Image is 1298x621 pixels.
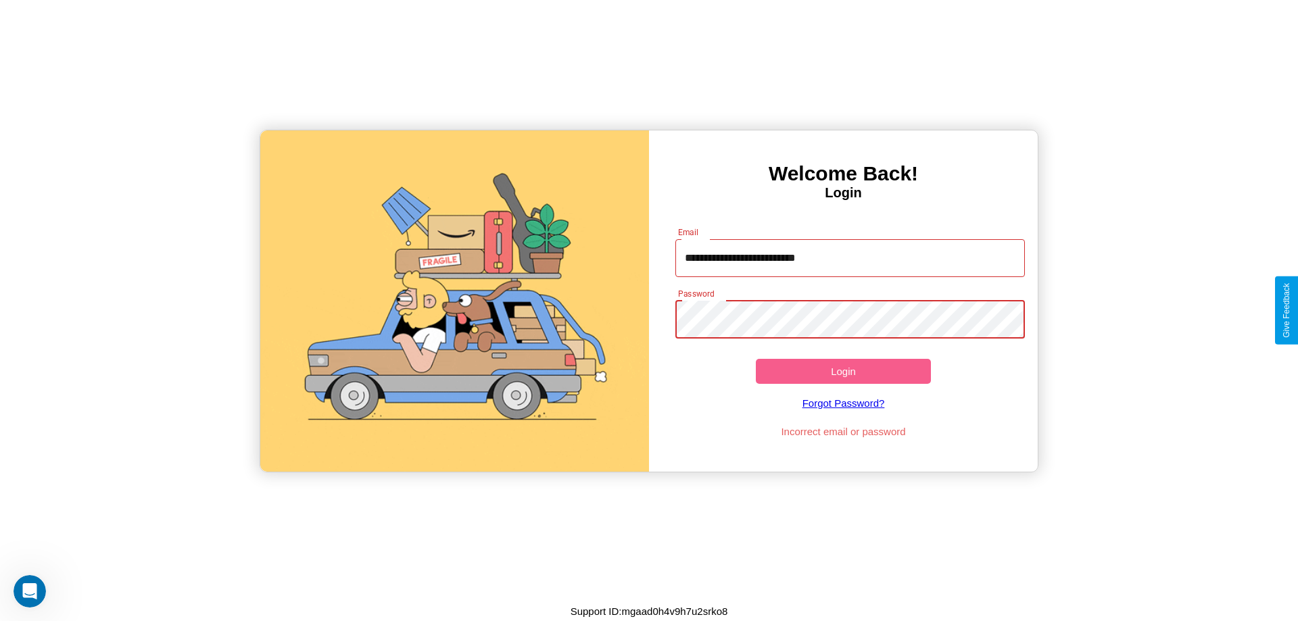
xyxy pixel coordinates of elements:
[14,575,46,607] iframe: Intercom live chat
[756,359,931,384] button: Login
[649,162,1038,185] h3: Welcome Back!
[260,130,649,472] img: gif
[678,226,699,238] label: Email
[678,288,714,299] label: Password
[649,185,1038,201] h4: Login
[669,384,1019,422] a: Forgot Password?
[669,422,1019,441] p: Incorrect email or password
[571,602,728,620] p: Support ID: mgaad0h4v9h7u2srko8
[1282,283,1291,338] div: Give Feedback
